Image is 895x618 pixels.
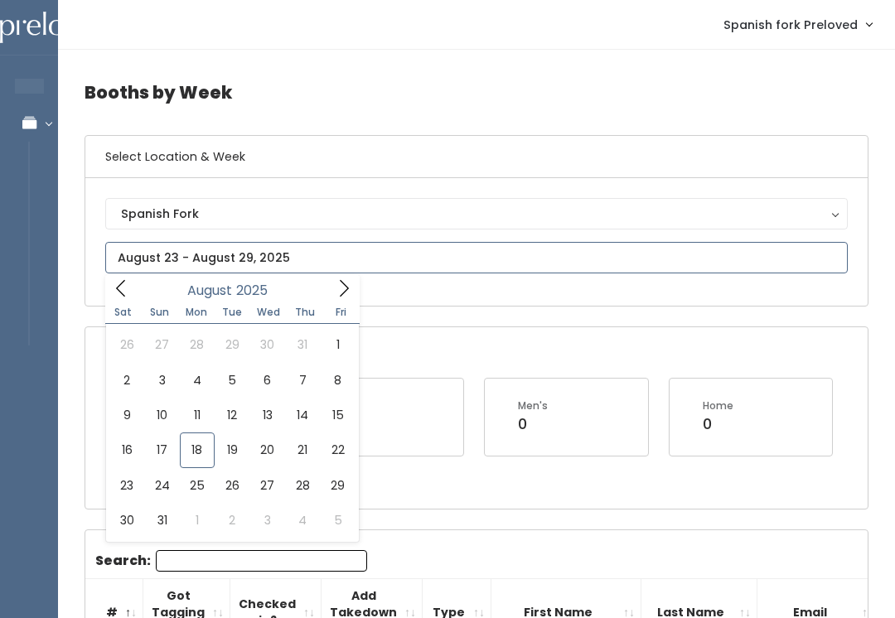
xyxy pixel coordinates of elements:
a: Spanish fork Preloved [707,7,888,42]
span: August 10, 2025 [144,398,179,432]
span: August 22, 2025 [320,432,355,467]
span: August 29, 2025 [320,468,355,503]
span: July 26, 2025 [109,327,144,362]
span: August 1, 2025 [320,327,355,362]
span: September 4, 2025 [285,503,320,538]
span: August 4, 2025 [180,363,215,398]
span: August 13, 2025 [250,398,285,432]
span: Spanish fork Preloved [723,16,858,34]
span: August 21, 2025 [285,432,320,467]
span: August 14, 2025 [285,398,320,432]
span: August 16, 2025 [109,432,144,467]
span: Tue [214,307,250,317]
span: August [187,284,232,297]
span: September 5, 2025 [320,503,355,538]
input: August 23 - August 29, 2025 [105,242,848,273]
span: August 23, 2025 [109,468,144,503]
span: August 31, 2025 [144,503,179,538]
span: Thu [287,307,323,317]
span: Sat [105,307,142,317]
div: Home [703,398,733,413]
span: August 3, 2025 [144,363,179,398]
button: Spanish Fork [105,198,848,229]
span: August 27, 2025 [250,468,285,503]
span: August 2, 2025 [109,363,144,398]
label: Search: [95,550,367,572]
span: July 29, 2025 [215,327,249,362]
span: August 7, 2025 [285,363,320,398]
span: Mon [178,307,215,317]
div: 0 [518,413,548,435]
h4: Booths by Week [85,70,868,115]
span: August 5, 2025 [215,363,249,398]
span: August 12, 2025 [215,398,249,432]
span: August 18, 2025 [180,432,215,467]
span: August 9, 2025 [109,398,144,432]
div: Spanish Fork [121,205,832,223]
span: September 3, 2025 [250,503,285,538]
span: September 1, 2025 [180,503,215,538]
input: Year [232,280,282,301]
span: August 19, 2025 [215,432,249,467]
span: August 17, 2025 [144,432,179,467]
span: September 2, 2025 [215,503,249,538]
span: August 30, 2025 [109,503,144,538]
div: Men's [518,398,548,413]
span: July 28, 2025 [180,327,215,362]
span: Sun [142,307,178,317]
span: August 24, 2025 [144,468,179,503]
span: Fri [323,307,360,317]
span: August 28, 2025 [285,468,320,503]
span: July 27, 2025 [144,327,179,362]
h6: Select Location & Week [85,136,868,178]
span: August 8, 2025 [320,363,355,398]
span: July 31, 2025 [285,327,320,362]
span: August 26, 2025 [215,468,249,503]
span: August 25, 2025 [180,468,215,503]
span: August 6, 2025 [250,363,285,398]
input: Search: [156,550,367,572]
span: August 11, 2025 [180,398,215,432]
span: August 15, 2025 [320,398,355,432]
span: August 20, 2025 [250,432,285,467]
div: 0 [703,413,733,435]
span: Wed [250,307,287,317]
span: July 30, 2025 [250,327,285,362]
